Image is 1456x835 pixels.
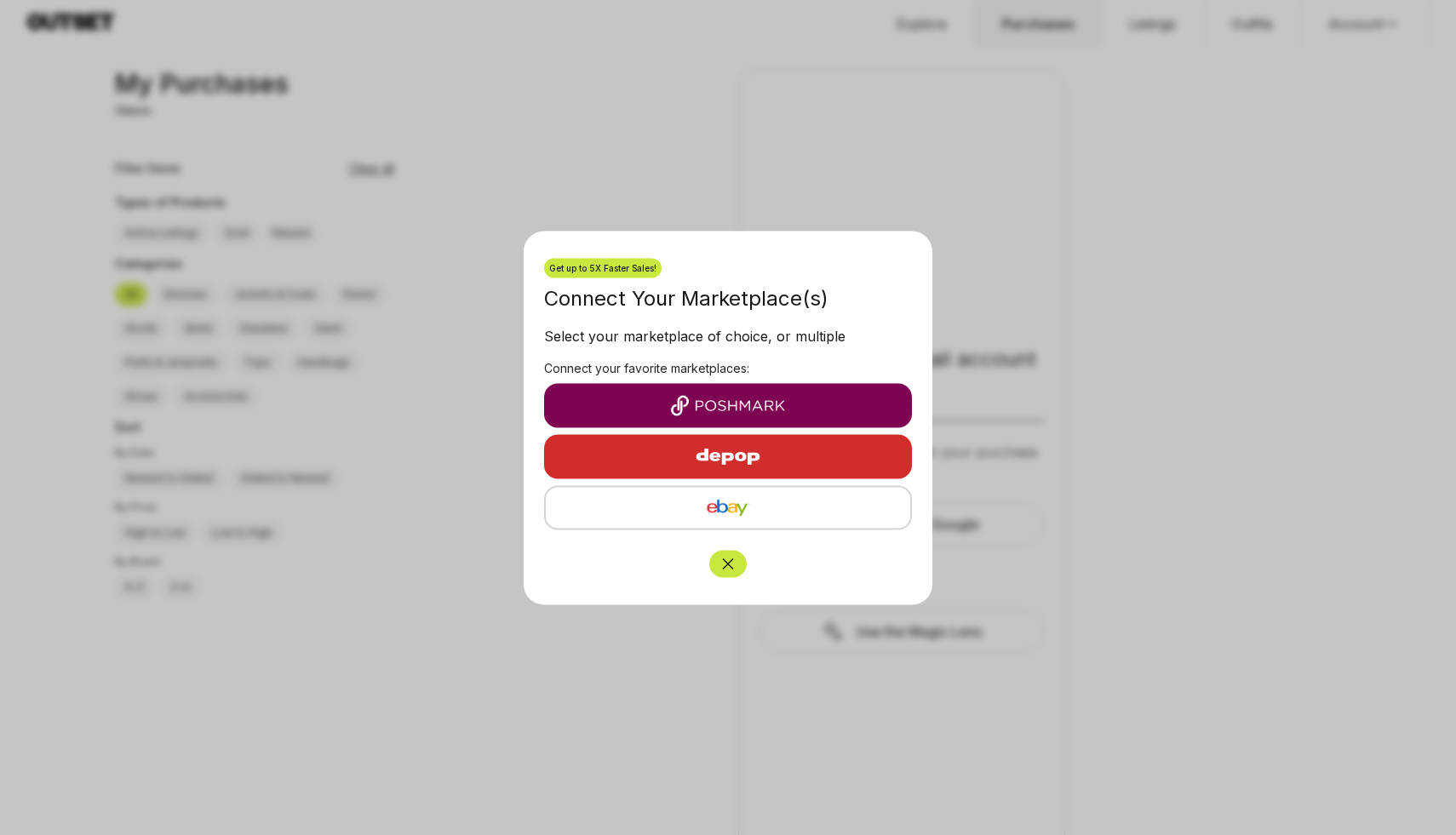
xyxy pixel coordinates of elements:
img: Poshmark logo [558,395,898,415]
img: eBay logo [559,497,897,518]
div: Get up to 5X Faster Sales! [544,258,662,277]
h2: Connect Your Marketplace(s) [544,284,912,312]
button: eBay logo [544,485,912,529]
button: Poshmark logo [544,383,912,427]
div: Select your marketplace of choice, or multiple [544,325,912,352]
img: Depop logo [654,436,802,477]
button: Close [709,550,747,577]
button: Depop logo [544,434,912,478]
h3: Connect your favorite marketplaces: [544,359,912,376]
